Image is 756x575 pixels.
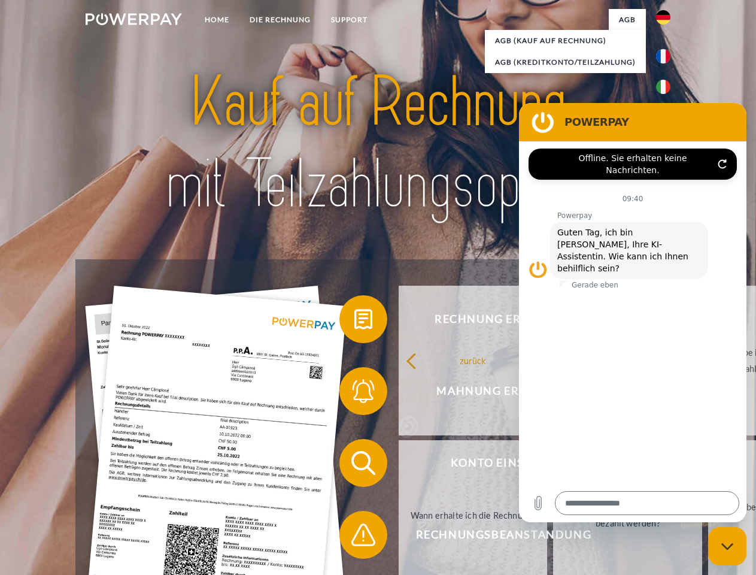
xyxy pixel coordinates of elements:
a: AGB (Kreditkonto/Teilzahlung) [485,52,646,73]
button: Rechnung erhalten? [339,295,651,343]
img: fr [656,49,670,63]
img: it [656,80,670,94]
img: qb_warning.svg [348,520,378,550]
img: qb_search.svg [348,448,378,478]
button: Mahnung erhalten? [339,367,651,415]
img: logo-powerpay-white.svg [86,13,182,25]
img: title-powerpay_de.svg [114,57,642,229]
img: de [656,10,670,25]
iframe: Schaltfläche zum Öffnen des Messaging-Fensters; Konversation läuft [708,527,746,565]
a: Home [195,9,239,31]
a: DIE RECHNUNG [239,9,321,31]
a: agb [609,9,646,31]
img: qb_bell.svg [348,376,378,406]
iframe: Messaging-Fenster [519,103,746,522]
button: Konto einsehen [339,439,651,487]
div: Wann erhalte ich die Rechnung? [406,507,541,523]
a: AGB (Kauf auf Rechnung) [485,30,646,52]
img: qb_bill.svg [348,304,378,334]
button: Rechnungsbeanstandung [339,511,651,559]
div: zurück [406,352,541,368]
a: SUPPORT [321,9,378,31]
